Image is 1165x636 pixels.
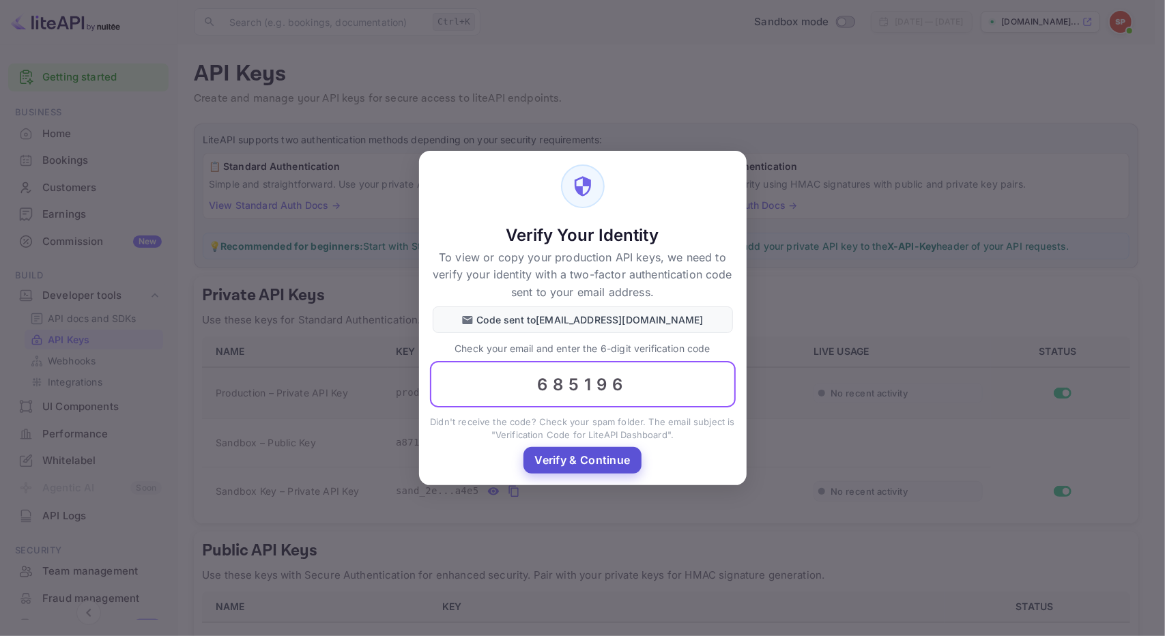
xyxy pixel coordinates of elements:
button: Verify & Continue [523,447,641,474]
p: Didn't receive the code? Check your spam folder. The email subject is "Verification Code for Lite... [430,416,736,442]
h5: Verify Your Identity [433,225,733,246]
p: To view or copy your production API keys, we need to verify your identity with a two-factor authe... [433,249,733,302]
p: Check your email and enter the 6-digit verification code [430,341,736,356]
p: Code sent to [EMAIL_ADDRESS][DOMAIN_NAME] [476,313,703,327]
input: 000000 [430,361,736,407]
